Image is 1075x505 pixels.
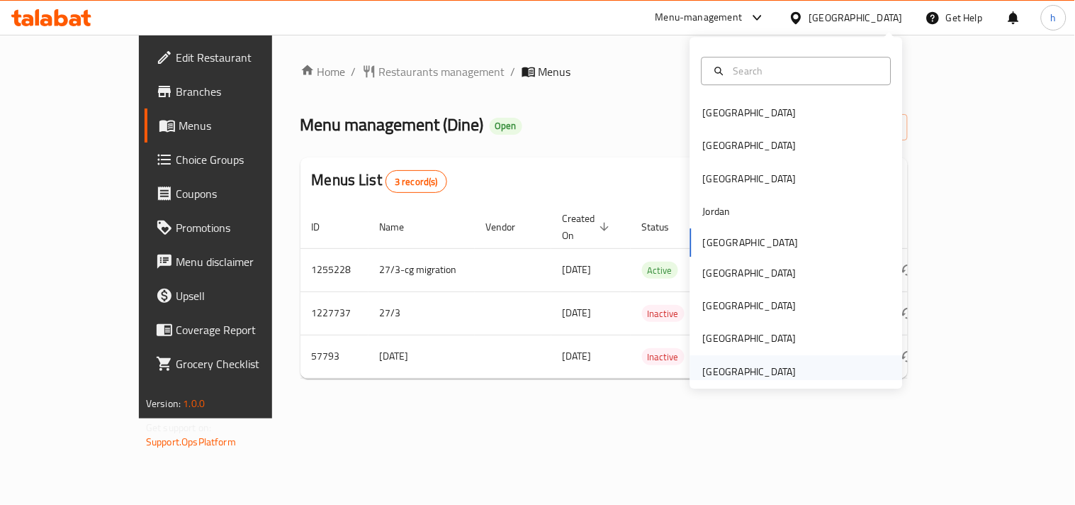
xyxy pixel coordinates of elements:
td: 27/3-cg migration [368,248,475,292]
a: Grocery Checklist [145,347,318,381]
td: 1227737 [300,292,368,335]
span: [DATE] [563,304,592,322]
span: Coupons [176,185,307,202]
span: Promotions [176,219,307,236]
a: Support.OpsPlatform [146,433,236,451]
li: / [351,63,356,80]
div: [GEOGRAPHIC_DATA] [703,364,797,379]
table: enhanced table [300,206,1005,379]
div: Jordan [703,204,731,219]
span: [DATE] [563,347,592,365]
span: Get support on: [146,418,211,437]
span: Edit Restaurant [176,49,307,66]
span: Coverage Report [176,321,307,338]
span: 3 record(s) [386,175,446,189]
div: [GEOGRAPHIC_DATA] [703,298,797,313]
div: [GEOGRAPHIC_DATA] [809,10,903,26]
a: Coupons [145,177,318,211]
div: [GEOGRAPHIC_DATA] [703,105,797,121]
span: Created On [563,210,614,244]
span: Open [490,120,522,132]
div: [GEOGRAPHIC_DATA] [703,265,797,281]
span: Inactive [642,349,685,365]
div: Inactive [642,348,685,365]
span: Choice Groups [176,151,307,168]
nav: breadcrumb [300,63,908,80]
div: [GEOGRAPHIC_DATA] [703,171,797,187]
td: 27/3 [368,292,475,335]
h2: Menus List [312,170,447,193]
div: Menu-management [655,9,743,26]
a: Choice Groups [145,143,318,177]
span: Menus [539,63,571,80]
div: [GEOGRAPHIC_DATA] [703,138,797,154]
a: Promotions [145,211,318,245]
input: Search [728,63,882,79]
a: Menus [145,109,318,143]
span: Inactive [642,306,685,322]
span: Menu management ( Dine ) [300,109,484,140]
a: Edit Restaurant [145,40,318,74]
a: Coverage Report [145,313,318,347]
span: Vendor [486,218,534,235]
a: Upsell [145,279,318,313]
span: Upsell [176,287,307,304]
span: Grocery Checklist [176,355,307,372]
div: Open [490,118,522,135]
li: / [511,63,516,80]
td: 57793 [300,335,368,378]
td: 1255228 [300,248,368,292]
a: Menu disclaimer [145,245,318,279]
span: Menus [179,117,307,134]
a: Home [300,63,346,80]
td: [DATE] [368,335,475,378]
div: Total records count [385,170,447,193]
span: Name [380,218,423,235]
span: Menu disclaimer [176,253,307,270]
span: Restaurants management [379,63,505,80]
span: 1.0.0 [183,394,205,413]
span: h [1051,10,1057,26]
span: Status [642,218,688,235]
span: Version: [146,394,181,413]
div: [GEOGRAPHIC_DATA] [703,331,797,347]
span: [DATE] [563,260,592,279]
span: Active [642,262,678,279]
a: Branches [145,74,318,109]
span: ID [312,218,339,235]
a: Restaurants management [362,63,505,80]
span: Branches [176,83,307,100]
div: Inactive [642,305,685,322]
